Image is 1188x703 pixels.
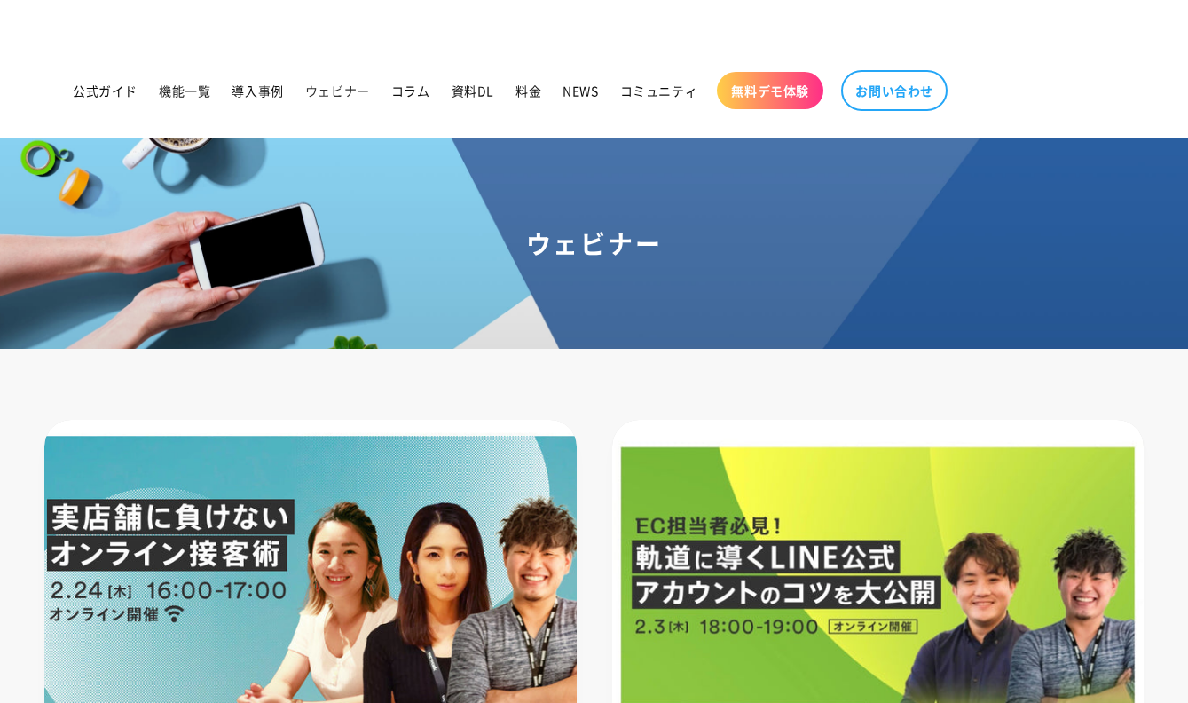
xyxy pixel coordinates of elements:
[21,227,1167,259] h1: ウェビナー
[73,83,138,99] span: 公式ガイド
[505,72,552,109] a: 料金
[563,83,598,99] span: NEWS
[610,72,709,109] a: コミュニティ
[620,83,698,99] span: コミュニティ
[855,83,933,99] span: お問い合わせ
[295,72,381,109] a: ウェビナー
[441,72,505,109] a: 資料DL
[221,72,294,109] a: 導入事例
[232,83,283,99] span: 導入事例
[305,83,370,99] span: ウェビナー
[381,72,441,109] a: コラム
[841,70,948,111] a: お問い合わせ
[391,83,430,99] span: コラム
[159,83,210,99] span: 機能一覧
[731,83,809,99] span: 無料デモ体験
[62,72,148,109] a: 公式ガイド
[515,83,541,99] span: 料金
[717,72,823,109] a: 無料デモ体験
[552,72,609,109] a: NEWS
[452,83,494,99] span: 資料DL
[148,72,221,109] a: 機能一覧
